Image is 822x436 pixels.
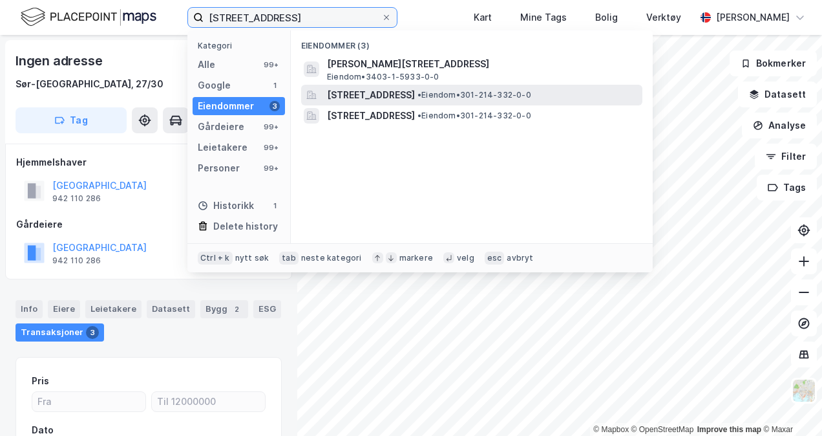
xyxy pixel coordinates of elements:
div: Ingen adresse [16,50,105,71]
div: Alle [198,57,215,72]
input: Fra [32,392,145,411]
div: Bolig [595,10,618,25]
div: 1 [269,80,280,91]
div: neste kategori [301,253,362,263]
div: velg [457,253,474,263]
span: [STREET_ADDRESS] [327,108,415,124]
a: Improve this map [697,425,761,434]
div: 3 [86,326,99,339]
div: ESG [253,300,281,318]
div: esc [485,252,505,265]
div: Kart [474,10,492,25]
div: tab [279,252,299,265]
span: Eiendom • 301-214-332-0-0 [417,111,531,121]
input: Til 12000000 [152,392,265,411]
div: Eiendommer [198,98,254,114]
button: Analyse [742,113,817,138]
div: Kategori [198,41,285,50]
img: logo.f888ab2527a4732fd821a326f86c7f29.svg [21,6,156,28]
div: 3 [269,101,280,111]
div: 99+ [262,60,280,70]
div: 942 110 286 [52,256,101,266]
div: Personer [198,160,240,176]
button: Filter [755,144,817,169]
div: Ctrl + k [198,252,233,265]
input: Søk på adresse, matrikkel, gårdeiere, leietakere eller personer [204,8,381,27]
button: Tags [757,175,817,201]
div: 99+ [262,122,280,132]
button: Datasett [738,82,817,107]
div: nytt søk [235,253,269,263]
span: [STREET_ADDRESS] [327,87,415,103]
span: Eiendom • 301-214-332-0-0 [417,90,531,100]
div: Delete history [213,219,278,234]
div: Google [198,78,231,93]
div: Kontrollprogram for chat [757,374,822,436]
div: Pris [32,373,49,389]
div: Transaksjoner [16,323,104,342]
div: [PERSON_NAME] [716,10,790,25]
a: OpenStreetMap [631,425,694,434]
div: avbryt [507,253,533,263]
div: Info [16,300,43,318]
button: Tag [16,107,127,133]
div: markere [399,253,433,263]
div: 942 110 286 [52,193,101,204]
div: Hjemmelshaver [16,155,281,170]
div: Sør-[GEOGRAPHIC_DATA], 27/30 [16,76,163,92]
iframe: Chat Widget [757,374,822,436]
div: 99+ [262,142,280,153]
div: Historikk [198,198,254,213]
span: [PERSON_NAME][STREET_ADDRESS] [327,56,637,72]
div: Leietakere [198,140,248,155]
div: Gårdeiere [16,217,281,232]
div: 99+ [262,163,280,173]
div: Verktøy [646,10,681,25]
div: Datasett [147,300,195,318]
div: 1 [269,201,280,211]
button: Bokmerker [730,50,817,76]
span: Eiendom • 3403-1-5933-0-0 [327,72,439,82]
span: • [417,111,421,120]
div: Leietakere [85,300,142,318]
div: Eiendommer (3) [291,30,653,54]
div: Mine Tags [520,10,567,25]
div: Gårdeiere [198,119,244,135]
div: Eiere [48,300,80,318]
div: 2 [230,303,243,316]
a: Mapbox [593,425,629,434]
div: Bygg [200,300,248,318]
span: • [417,90,421,100]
